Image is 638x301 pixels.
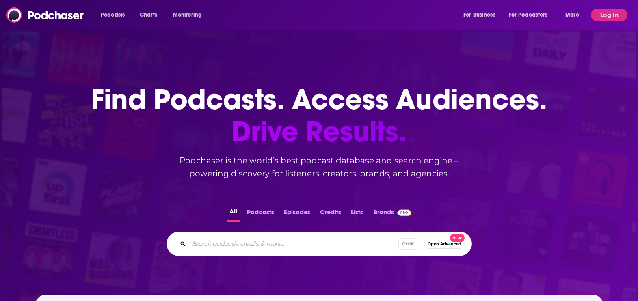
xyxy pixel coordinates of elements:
[374,206,411,222] a: BrandsPodchaser Pro
[189,237,398,250] input: Search podcasts, credits, & more...
[424,239,465,249] button: Open AdvancedNew
[101,9,125,21] span: Podcasts
[428,242,461,246] span: Open Advanced
[504,9,560,21] button: open menu
[348,206,365,222] button: Lists
[281,206,313,222] button: Episodes
[140,9,157,21] span: Charts
[450,234,465,242] span: New
[91,116,547,148] span: Drive Results.
[91,84,547,148] h1: Find Podcasts. Access Audiences.
[591,9,627,21] button: Log In
[6,7,84,23] img: Podchaser - Follow, Share and Rate Podcasts
[509,9,548,21] span: For Podcasters
[397,209,411,216] img: Podchaser Pro
[95,9,135,21] button: open menu
[134,9,162,21] a: Charts
[167,232,472,256] div: Search podcasts, credits, & more...
[565,9,579,21] span: More
[244,206,277,222] button: Podcasts
[458,9,506,21] button: open menu
[227,206,240,222] button: All
[318,206,344,222] button: Credits
[173,9,202,21] span: Monitoring
[560,9,589,21] button: open menu
[398,238,417,250] span: Ctrl K
[167,9,212,21] button: open menu
[157,154,482,180] h2: Podchaser is the world’s best podcast database and search engine – powering discovery for listene...
[463,9,495,21] span: For Business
